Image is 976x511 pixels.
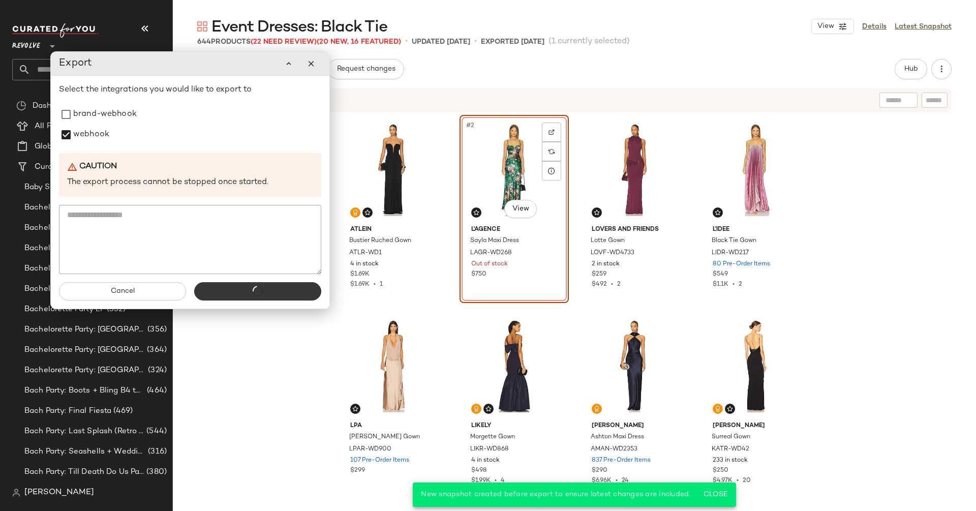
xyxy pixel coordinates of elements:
[713,225,799,234] span: L'IDEE
[705,315,807,417] img: KATR-WD42_V1.jpg
[712,249,749,258] span: LIDR-WD217
[59,84,321,96] p: Select the integrations you would like to export to
[35,161,71,173] span: Curations
[35,141,101,153] span: Global Clipboards
[501,477,505,484] span: 4
[594,209,600,216] img: svg%3e
[713,281,728,288] span: $1.1K
[146,446,167,458] span: (316)
[350,466,365,475] span: $299
[470,445,509,454] span: LIKR-WD868
[105,304,126,315] span: (352)
[370,281,380,288] span: •
[12,35,40,53] span: Revolve
[380,281,383,288] span: 1
[584,315,686,417] img: AMAN-WD2353_V1.jpg
[352,406,358,412] img: svg%3e
[144,426,167,437] span: (544)
[111,405,133,417] span: (469)
[471,456,500,465] span: 4 in stock
[412,37,470,47] p: updated [DATE]
[352,209,358,216] img: svg%3e
[12,489,20,497] img: svg%3e
[16,101,26,111] img: svg%3e
[705,118,807,221] img: LIDR-WD217_V1.jpg
[612,477,622,484] span: •
[349,236,411,246] span: Bustier Ruched Gown
[713,456,748,465] span: 233 in stock
[592,466,607,475] span: $290
[24,222,144,234] span: Bachelorette Party Guest: [GEOGRAPHIC_DATA]
[715,406,721,412] img: svg%3e
[471,422,557,431] span: LIKELY
[591,445,637,454] span: AMAN-WD2353
[197,37,401,47] div: Products
[592,260,620,269] span: 2 in stock
[728,281,739,288] span: •
[904,65,918,73] span: Hub
[337,65,395,73] span: Request changes
[817,22,834,31] span: View
[592,456,651,465] span: 837 Pre-Order Items
[713,477,733,484] span: $4.97K
[481,37,544,47] p: Exported [DATE]
[251,38,317,46] span: (22 Need Review)
[471,466,486,475] span: $498
[405,36,408,48] span: •
[712,236,756,246] span: Black Tie Gown
[350,456,409,465] span: 107 Pre-Order Items
[713,466,728,475] span: $250
[24,344,145,356] span: Bachelorette Party: [GEOGRAPHIC_DATA]
[421,491,690,498] span: New snapshot created before export to ensure latest changes are included.
[342,315,444,417] img: LPAR-WD900_V1.jpg
[145,324,167,336] span: (356)
[584,118,686,221] img: LOVF-WD4733_V1.jpg
[713,270,728,279] span: $549
[743,477,751,484] span: 20
[470,236,519,246] span: Sayla Maxi Dress
[591,249,634,258] span: LOVF-WD4733
[145,385,167,397] span: (464)
[512,205,529,213] span: View
[713,422,799,431] span: [PERSON_NAME]
[145,344,167,356] span: (364)
[465,121,476,131] span: #2
[24,202,145,214] span: Bachelorette Party Guest: Landing Page
[473,406,479,412] img: svg%3e
[144,466,167,478] span: (380)
[197,38,211,46] span: 644
[24,466,144,478] span: Bach Party: Till Death Do Us Party
[146,365,167,376] span: (324)
[592,281,607,288] span: $492
[895,21,952,32] a: Latest Snapshot
[350,260,379,269] span: 4 in stock
[712,433,750,442] span: Surreal Gown
[463,315,565,417] img: LIKR-WD868_V1.jpg
[592,422,678,431] span: [PERSON_NAME]
[35,121,80,132] span: All Products
[592,477,612,484] span: $6.96K
[24,446,146,458] span: Bach Party: Seashells + Wedding Bells
[24,182,105,193] span: Baby Shower Dresses
[24,263,145,275] span: Bachelorette Party Guest: [GEOGRAPHIC_DATA]
[699,486,732,504] button: Close
[349,433,420,442] span: [PERSON_NAME] Gown
[317,38,401,46] span: (20 New, 16 Featured)
[24,426,144,437] span: Bach Party: Last Splash (Retro [GEOGRAPHIC_DATA])
[712,445,749,454] span: KATR-WD42
[364,209,371,216] img: svg%3e
[592,270,606,279] span: $259
[211,17,387,38] span: Event Dresses: Black Tie
[485,406,492,412] img: svg%3e
[703,491,728,499] span: Close
[328,59,404,79] button: Request changes
[622,477,629,484] span: 24
[350,281,370,288] span: $1.69K
[470,249,512,258] span: LAGR-WD268
[713,260,770,269] span: 80 Pre-Order Items
[24,283,145,295] span: Bachelorette Party: [GEOGRAPHIC_DATA]
[504,200,537,218] button: View
[474,36,477,48] span: •
[548,148,555,155] img: svg%3e
[24,304,105,315] span: Bachelorette Party LP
